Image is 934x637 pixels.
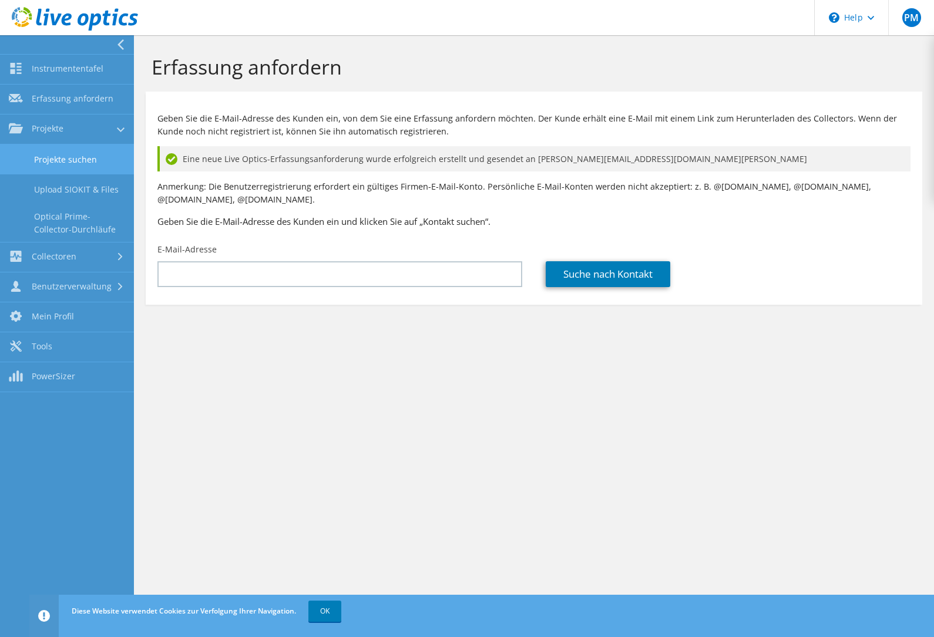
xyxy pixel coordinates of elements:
[829,12,839,23] svg: \n
[157,244,217,255] label: E-Mail-Adresse
[902,8,921,27] span: PM
[183,153,807,166] span: Eine neue Live Optics-Erfassungsanforderung wurde erfolgreich erstellt und gesendet an [PERSON_NA...
[157,180,911,206] p: Anmerkung: Die Benutzerregistrierung erfordert ein gültiges Firmen-E-Mail-Konto. Persönliche E-Ma...
[152,55,911,79] h1: Erfassung anfordern
[546,261,670,287] a: Suche nach Kontakt
[157,215,911,228] h3: Geben Sie die E-Mail-Adresse des Kunden ein und klicken Sie auf „Kontakt suchen“.
[308,601,341,622] a: OK
[157,112,911,138] p: Geben Sie die E-Mail-Adresse des Kunden ein, von dem Sie eine Erfassung anfordern möchten. Der Ku...
[72,606,296,616] span: Diese Website verwendet Cookies zur Verfolgung Ihrer Navigation.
